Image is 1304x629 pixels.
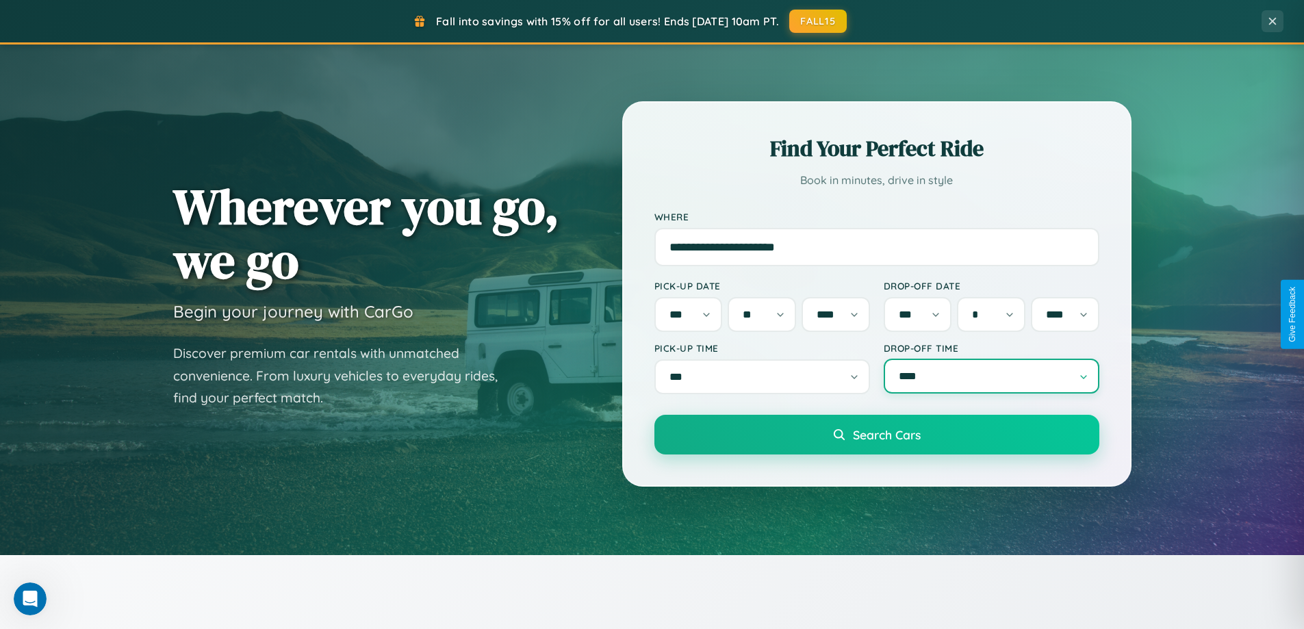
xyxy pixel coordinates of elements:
[884,280,1099,292] label: Drop-off Date
[436,14,779,28] span: Fall into savings with 15% off for all users! Ends [DATE] 10am PT.
[173,342,515,409] p: Discover premium car rentals with unmatched convenience. From luxury vehicles to everyday rides, ...
[654,342,870,354] label: Pick-up Time
[14,582,47,615] iframe: Intercom live chat
[654,170,1099,190] p: Book in minutes, drive in style
[654,211,1099,222] label: Where
[654,133,1099,164] h2: Find Your Perfect Ride
[1288,287,1297,342] div: Give Feedback
[884,342,1099,354] label: Drop-off Time
[173,179,559,287] h1: Wherever you go, we go
[173,301,413,322] h3: Begin your journey with CarGo
[853,427,921,442] span: Search Cars
[789,10,847,33] button: FALL15
[654,415,1099,454] button: Search Cars
[654,280,870,292] label: Pick-up Date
